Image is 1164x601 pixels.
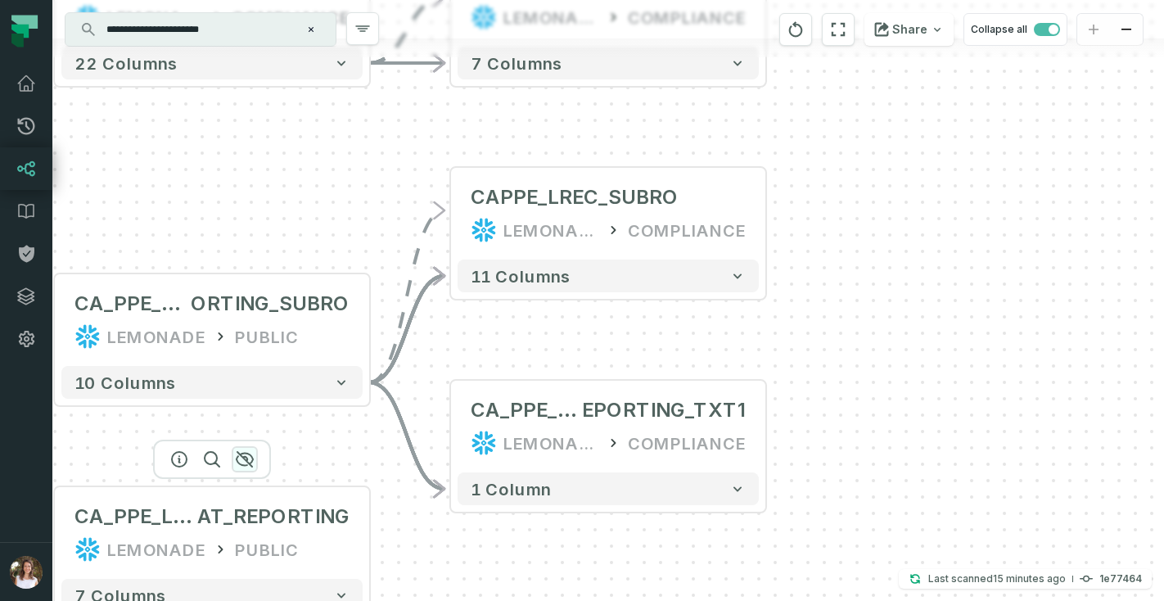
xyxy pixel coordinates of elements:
div: CA_PPE_L_STAT_REPORTING_TXT1 [471,397,746,423]
span: 10 columns [74,373,176,392]
div: COMPLIANCE [628,430,746,456]
button: Share [864,13,954,46]
span: 1 column [471,479,551,499]
span: CA_PPE_L_STAT_R [471,397,582,423]
button: Collapse all [963,13,1067,46]
div: LEMONADE [503,217,598,243]
p: Last scanned [928,571,1066,587]
button: Last scanned[DATE] 10:50:16 AM1e77464 [899,569,1152,589]
div: LEMONADE [503,430,598,456]
div: LEMONADE [107,323,205,350]
div: LEMONADE [107,536,205,563]
span: CA_PPE_L_STAT_REP [74,291,191,317]
div: PUBLIC [235,536,299,563]
img: avatar of Sharon Lifchitz [10,556,43,589]
div: CAPPE_LREC_SUBRO [471,184,679,210]
div: CA_PPE_L_STAT_REPORTING [74,504,350,530]
button: zoom out [1110,14,1143,46]
span: 22 columns [74,53,178,73]
span: 11 columns [471,266,571,286]
span: CA_PPE_L_ST [74,504,197,530]
h4: 1e77464 [1099,574,1142,584]
div: PUBLIC [235,323,299,350]
span: AT_REPORTING [197,504,350,530]
g: Edge from dd3f1a4153a5f504666cecb1df4ff9c2 to fe8d41105523deddaad7923dcef0c757 [369,210,444,382]
relative-time: Sep 17, 2025, 10:50 AM GMT+2 [993,572,1066,585]
span: 7 columns [471,53,562,73]
div: COMPLIANCE [628,217,746,243]
g: Edge from dd3f1a4153a5f504666cecb1df4ff9c2 to fe8d41105523deddaad7923dcef0c757 [369,276,444,382]
span: EPORTING_TXT1 [582,397,746,423]
div: CA_PPE_L_STAT_REPORTING_SUBRO [74,291,350,317]
button: Clear search query [303,21,319,38]
span: ORTING_SUBRO [191,291,350,317]
g: Edge from dd3f1a4153a5f504666cecb1df4ff9c2 to c9ce21139b199de0b9d4f59042be166b [369,382,444,489]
